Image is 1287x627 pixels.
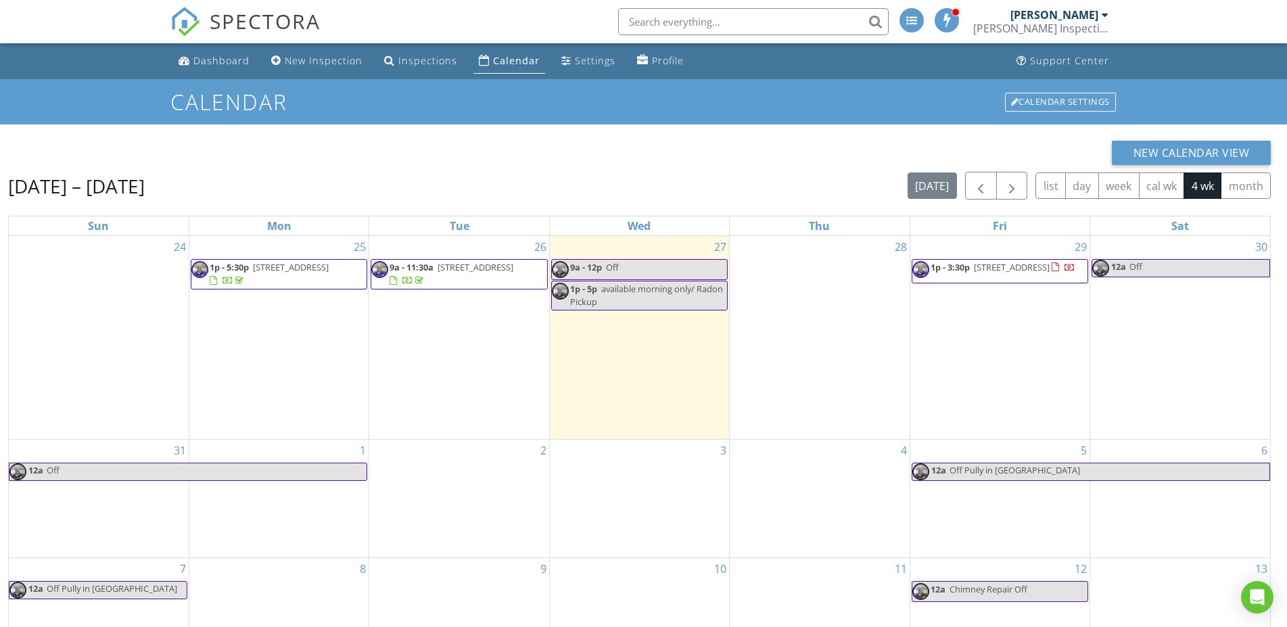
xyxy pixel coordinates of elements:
[532,236,549,258] a: Go to August 26, 2025
[974,261,1050,273] span: [STREET_ADDRESS]
[910,439,1090,558] td: Go to September 5, 2025
[1184,172,1221,199] button: 4 wk
[210,7,321,35] span: SPECTORA
[1010,8,1098,22] div: [PERSON_NAME]
[1253,236,1270,258] a: Go to August 30, 2025
[371,261,388,278] img: portrait5.png
[912,261,929,278] img: portrait5.png
[1169,216,1192,235] a: Saturday
[1030,54,1109,67] div: Support Center
[171,236,189,258] a: Go to August 24, 2025
[28,582,44,599] span: 12a
[1011,49,1115,74] a: Support Center
[210,261,329,286] a: 1p - 5:30p [STREET_ADDRESS]
[1035,172,1066,199] button: list
[730,236,910,439] td: Go to August 28, 2025
[718,440,729,461] a: Go to September 3, 2025
[1098,172,1140,199] button: week
[950,583,1027,595] span: Chimney Repair Off
[552,261,569,278] img: portrait5.png
[28,463,44,480] span: 12a
[1090,236,1270,439] td: Go to August 30, 2025
[189,439,369,558] td: Go to September 1, 2025
[908,172,957,199] button: [DATE]
[931,261,970,273] span: 1p - 3:30p
[473,49,545,74] a: Calendar
[357,440,369,461] a: Go to September 1, 2025
[173,49,255,74] a: Dashboard
[1129,260,1142,273] span: Off
[1221,172,1271,199] button: month
[730,439,910,558] td: Go to September 4, 2025
[996,172,1028,200] button: Next
[447,216,472,235] a: Tuesday
[1139,172,1185,199] button: cal wk
[369,439,549,558] td: Go to September 2, 2025
[285,54,362,67] div: New Inspection
[549,439,729,558] td: Go to September 3, 2025
[8,172,145,200] h2: [DATE] – [DATE]
[177,558,189,580] a: Go to September 7, 2025
[618,8,889,35] input: Search everything...
[965,172,997,200] button: Previous
[892,236,910,258] a: Go to August 28, 2025
[379,49,463,74] a: Inspections
[191,259,367,289] a: 1p - 5:30p [STREET_ADDRESS]
[493,54,540,67] div: Calendar
[711,558,729,580] a: Go to September 10, 2025
[253,261,329,273] span: [STREET_ADDRESS]
[606,261,619,273] span: Off
[9,582,26,599] img: portrait5.png
[570,283,597,295] span: 1p - 5p
[171,440,189,461] a: Go to August 31, 2025
[931,261,1075,273] a: 1p - 3:30p [STREET_ADDRESS]
[1072,558,1090,580] a: Go to September 12, 2025
[652,54,684,67] div: Profile
[1253,558,1270,580] a: Go to September 13, 2025
[931,463,947,480] span: 12a
[1241,581,1273,613] div: Open Intercom Messenger
[538,440,549,461] a: Go to September 2, 2025
[1259,440,1270,461] a: Go to September 6, 2025
[570,283,723,308] span: available morning only/ Radon Pickup
[390,261,513,286] a: 9a - 11:30a [STREET_ADDRESS]
[898,440,910,461] a: Go to September 4, 2025
[950,464,1080,476] span: Off Pully in [GEOGRAPHIC_DATA]
[170,90,1117,114] h1: Calendar
[438,261,513,273] span: [STREET_ADDRESS]
[912,259,1088,283] a: 1p - 3:30p [STREET_ADDRESS]
[806,216,833,235] a: Thursday
[170,18,321,47] a: SPECTORA
[1092,260,1109,277] img: portrait5.png
[191,261,208,278] img: portrait5.png
[912,463,929,480] img: portrait5.png
[1110,260,1127,277] span: 12a
[193,54,250,67] div: Dashboard
[210,261,249,273] span: 1p - 5:30p
[170,7,200,37] img: The Best Home Inspection Software - Spectora
[47,582,177,595] span: Off Pully in [GEOGRAPHIC_DATA]
[85,216,112,235] a: Sunday
[1090,439,1270,558] td: Go to September 6, 2025
[556,49,621,74] a: Settings
[9,439,189,558] td: Go to August 31, 2025
[570,261,602,273] span: 9a - 12p
[711,236,729,258] a: Go to August 27, 2025
[1112,141,1271,165] button: New Calendar View
[351,236,369,258] a: Go to August 25, 2025
[931,583,945,595] span: 12a
[266,49,368,74] a: New Inspection
[910,236,1090,439] td: Go to August 29, 2025
[549,236,729,439] td: Go to August 27, 2025
[973,22,1108,35] div: Dana Inspection Services, Inc.
[1065,172,1099,199] button: day
[47,464,60,476] span: Off
[390,261,434,273] span: 9a - 11:30a
[1078,440,1090,461] a: Go to September 5, 2025
[1004,91,1117,113] a: Calendar Settings
[369,236,549,439] td: Go to August 26, 2025
[357,558,369,580] a: Go to September 8, 2025
[575,54,615,67] div: Settings
[632,49,689,74] a: Profile
[398,54,457,67] div: Inspections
